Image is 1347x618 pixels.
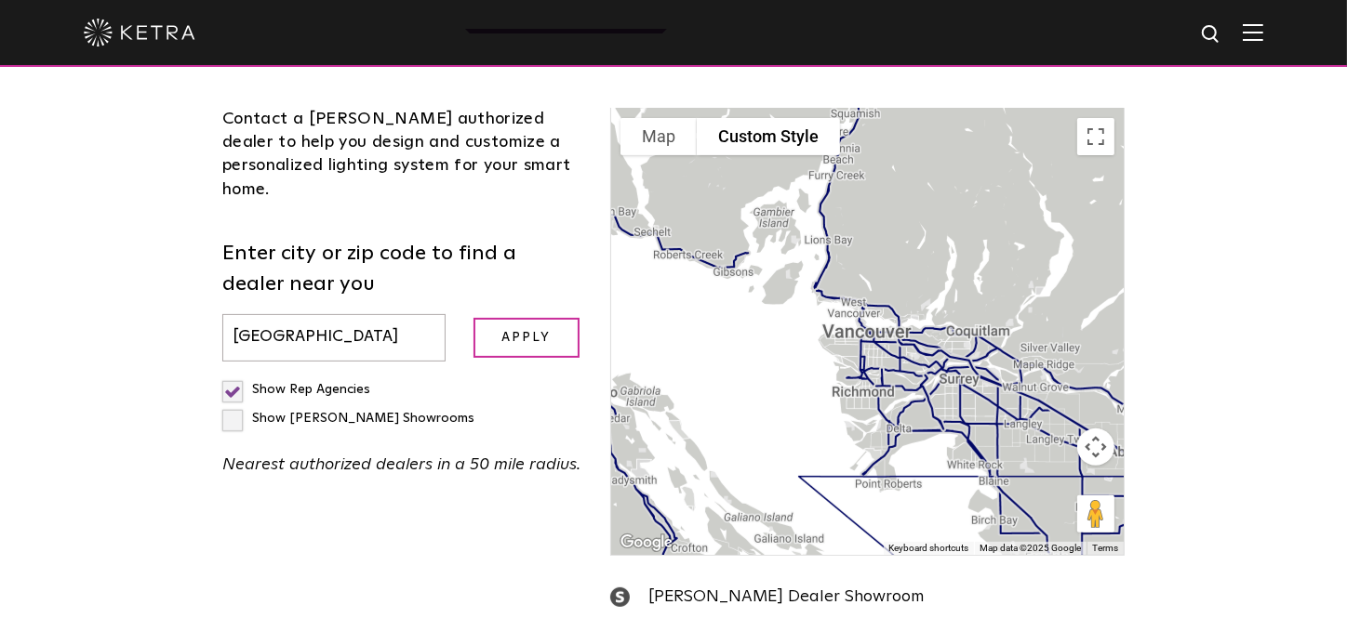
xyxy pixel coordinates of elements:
label: Enter city or zip code to find a dealer near you [222,239,582,300]
img: showroom_icon.png [610,587,630,607]
button: Drag Pegman onto the map to open Street View [1077,495,1114,533]
p: Nearest authorized dealers in a 50 mile radius. [222,452,582,479]
input: Apply [473,318,580,358]
button: Map camera controls [1077,428,1114,466]
div: Contact a [PERSON_NAME] authorized dealer to help you design and customize a personalized lightin... [222,108,582,202]
button: Keyboard shortcuts [888,542,968,555]
button: Custom Style [697,118,840,155]
span: Map data ©2025 Google [980,543,1081,553]
div: [PERSON_NAME] Dealer Showroom [610,584,1125,611]
img: Google [616,531,677,555]
img: Hamburger%20Nav.svg [1243,23,1263,41]
label: Show [PERSON_NAME] Showrooms [222,412,474,425]
img: search icon [1200,23,1223,46]
button: Show street map [620,118,697,155]
img: ketra-logo-2019-white [84,19,195,46]
label: Show Rep Agencies [222,383,370,396]
input: Enter city or zip code [222,314,446,362]
button: Toggle fullscreen view [1077,118,1114,155]
a: Open this area in Google Maps (opens a new window) [616,531,677,555]
a: Terms (opens in new tab) [1092,543,1118,553]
